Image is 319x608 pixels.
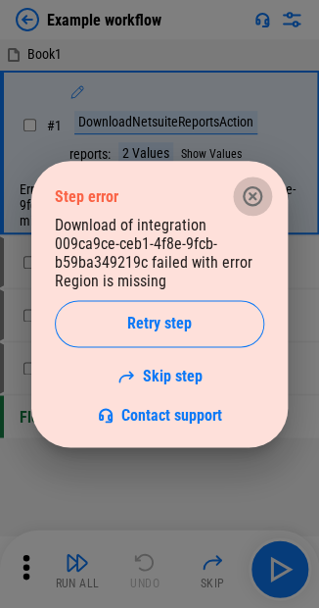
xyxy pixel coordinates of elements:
span: Retry step [127,316,192,331]
a: Skip step [117,367,203,385]
img: Support [98,407,114,423]
div: Step error [55,187,118,206]
span: Contact support [121,405,222,424]
button: Retry step [55,300,264,347]
div: Download of integration 009ca9ce-ceb1-4f8e-9fcb-b59ba349219c failed with error Region is missing [55,216,264,424]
